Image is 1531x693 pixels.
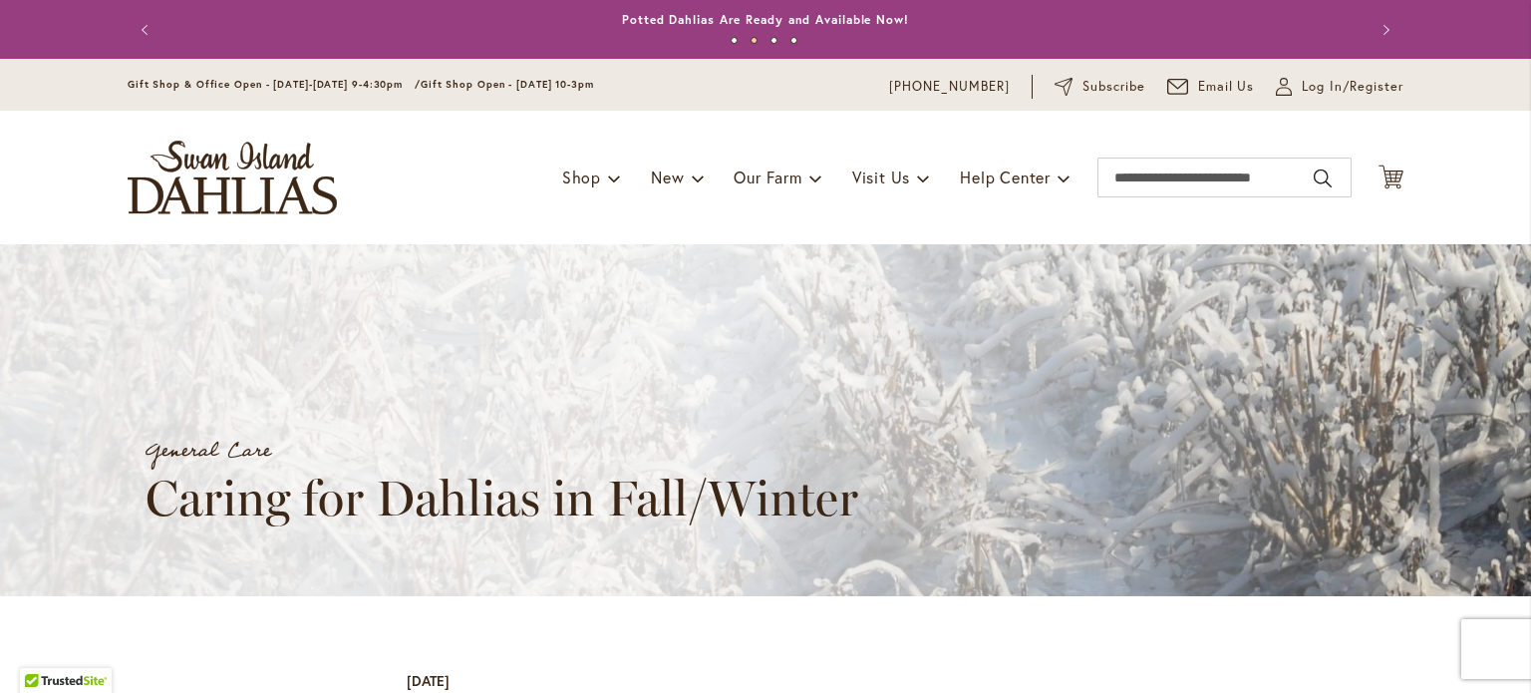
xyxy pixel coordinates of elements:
[1364,10,1403,50] button: Next
[770,37,777,44] button: 3 of 4
[751,37,758,44] button: 2 of 4
[421,78,594,91] span: Gift Shop Open - [DATE] 10-3pm
[622,12,909,27] a: Potted Dahlias Are Ready and Available Now!
[852,167,910,187] span: Visit Us
[790,37,797,44] button: 4 of 4
[1302,77,1403,97] span: Log In/Register
[651,167,684,187] span: New
[128,78,421,91] span: Gift Shop & Office Open - [DATE]-[DATE] 9-4:30pm /
[407,671,450,691] div: [DATE]
[734,167,801,187] span: Our Farm
[128,141,337,214] a: store logo
[146,432,270,470] a: General Care
[731,37,738,44] button: 1 of 4
[562,167,601,187] span: Shop
[146,470,1102,527] h1: Caring for Dahlias in Fall/Winter
[1198,77,1255,97] span: Email Us
[1082,77,1145,97] span: Subscribe
[1167,77,1255,97] a: Email Us
[128,10,167,50] button: Previous
[960,167,1051,187] span: Help Center
[1276,77,1403,97] a: Log In/Register
[1055,77,1145,97] a: Subscribe
[889,77,1010,97] a: [PHONE_NUMBER]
